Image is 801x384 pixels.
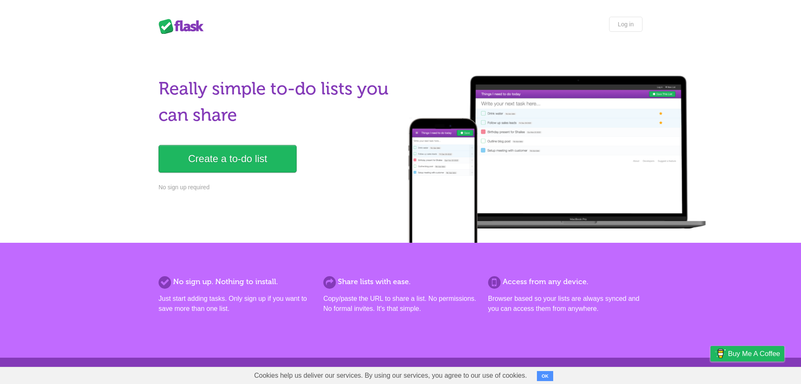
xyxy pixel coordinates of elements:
[488,276,642,287] h2: Access from any device.
[710,346,784,361] a: Buy me a coffee
[159,183,395,192] p: No sign up required
[159,145,297,173] a: Create a to-do list
[159,276,313,287] h2: No sign up. Nothing to install.
[159,19,209,34] div: Flask Lists
[246,367,535,384] span: Cookies help us deliver our services. By using our services, you agree to our use of cookies.
[715,346,726,361] img: Buy me a coffee
[323,276,478,287] h2: Share lists with ease.
[159,76,395,128] h1: Really simple to-do lists you can share
[159,294,313,314] p: Just start adding tasks. Only sign up if you want to save more than one list.
[323,294,478,314] p: Copy/paste the URL to share a list. No permissions. No formal invites. It's that simple.
[537,371,553,381] button: OK
[728,346,780,361] span: Buy me a coffee
[609,17,642,32] a: Log in
[488,294,642,314] p: Browser based so your lists are always synced and you can access them from anywhere.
